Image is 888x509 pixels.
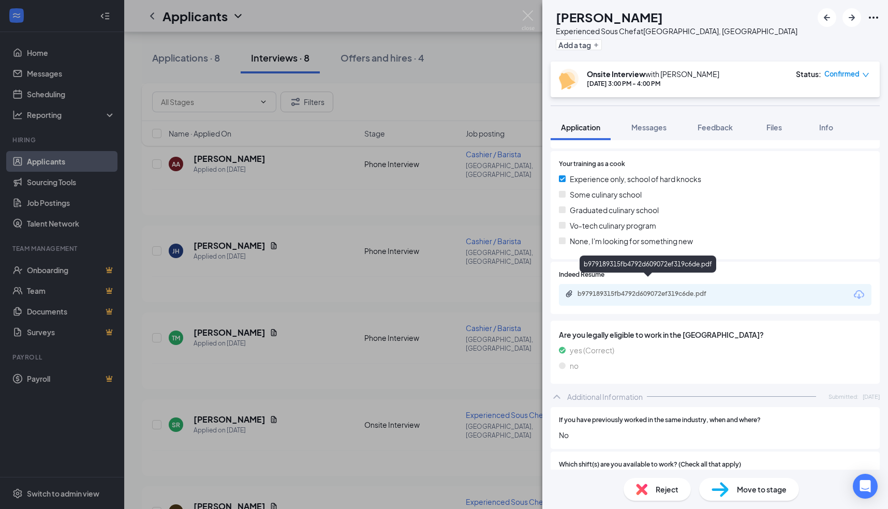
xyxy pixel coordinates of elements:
[559,429,871,441] span: No
[559,460,741,470] span: Which shift(s) are you available to work? (Check all that apply)
[570,360,579,371] span: no
[565,290,573,298] svg: Paperclip
[828,392,859,401] span: Submitted:
[766,123,782,132] span: Files
[570,189,642,200] span: Some culinary school
[656,484,678,495] span: Reject
[846,11,858,24] svg: ArrowRight
[556,8,663,26] h1: [PERSON_NAME]
[561,123,600,132] span: Application
[821,11,833,24] svg: ArrowLeftNew
[556,39,602,50] button: PlusAdd a tag
[862,71,869,79] span: down
[559,270,604,280] span: Indeed Resume
[551,391,563,403] svg: ChevronUp
[580,256,716,273] div: b979189315fb4792d609072ef319c6de.pdf
[587,69,719,79] div: with [PERSON_NAME]
[818,8,836,27] button: ArrowLeftNew
[853,289,865,301] svg: Download
[863,392,880,401] span: [DATE]
[587,69,645,79] b: Onsite Interview
[737,484,787,495] span: Move to stage
[570,220,656,231] span: Vo-tech culinary program
[567,392,643,402] div: Additional Information
[631,123,667,132] span: Messages
[853,474,878,499] div: Open Intercom Messenger
[796,69,821,79] div: Status :
[867,11,880,24] svg: Ellipses
[570,204,659,216] span: Graduated culinary school
[578,290,722,298] div: b979189315fb4792d609072ef319c6de.pdf
[842,8,861,27] button: ArrowRight
[556,26,797,36] div: Experienced Sous Chef at [GEOGRAPHIC_DATA], [GEOGRAPHIC_DATA]
[559,329,871,340] span: Are you legally eligible to work in the [GEOGRAPHIC_DATA]?
[587,79,719,88] div: [DATE] 3:00 PM - 4:00 PM
[819,123,833,132] span: Info
[559,415,761,425] span: If you have previously worked in the same industry, when and where?
[570,235,693,247] span: None, I'm looking for something new
[824,69,860,79] span: Confirmed
[570,345,614,356] span: yes (Correct)
[698,123,733,132] span: Feedback
[565,290,733,300] a: Paperclipb979189315fb4792d609072ef319c6de.pdf
[570,173,701,185] span: Experience only, school of hard knocks
[593,42,599,48] svg: Plus
[559,159,625,169] span: Your training as a cook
